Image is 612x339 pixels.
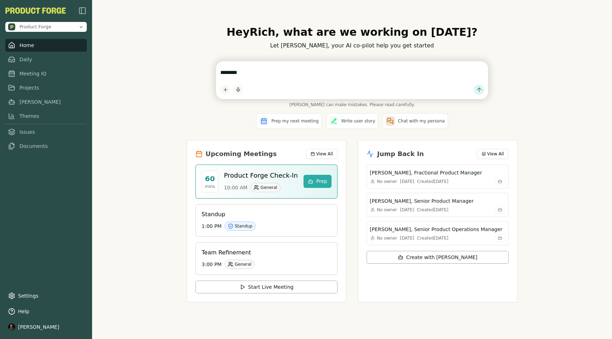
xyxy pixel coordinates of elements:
[202,210,326,219] h3: Standup
[5,7,66,14] button: PF-Logo
[202,222,326,231] div: 1:00 PM
[5,321,87,333] button: [PERSON_NAME]
[5,22,87,32] button: Open organization switcher
[271,118,318,124] span: Prep my next meeting
[78,6,87,15] img: sidebar
[377,207,397,213] span: No owner
[8,23,15,30] img: Product Forge
[205,149,277,159] h2: Upcoming Meetings
[224,183,298,192] div: 10:00 AM
[205,174,215,184] div: 60
[5,110,87,122] a: Themes
[417,179,448,184] div: Created [DATE]
[187,41,517,50] p: Let [PERSON_NAME], your AI co-pilot help you get started
[5,39,87,52] a: Home
[316,178,327,185] span: Prep
[306,149,338,159] button: View All
[256,113,322,129] button: Prep my next meeting
[370,169,482,176] h3: [PERSON_NAME], Fractional Product Manager
[370,226,503,233] h3: [PERSON_NAME], Senior Product Operations Manager
[400,207,414,213] div: [DATE]
[248,283,294,291] span: Start Live Meeting
[5,81,87,94] a: Projects
[5,96,87,108] a: [PERSON_NAME]
[187,26,517,39] h1: Hey Rich , what are we working on [DATE]?
[8,323,15,331] img: profile
[5,7,66,14] img: Product Forge
[377,235,397,241] span: No owner
[220,85,230,95] button: Add content to chat
[78,6,87,15] button: Close Sidebar
[225,222,256,231] div: Standup
[5,67,87,80] a: Meeting IQ
[5,53,87,66] a: Daily
[19,24,51,30] span: Product Forge
[5,305,87,318] button: Help
[195,242,338,275] a: Team Refinement3:00 PMGeneral
[5,126,87,138] a: Issues
[205,184,215,189] div: mins
[417,235,448,241] div: Created [DATE]
[406,254,477,261] span: Create with [PERSON_NAME]
[400,179,414,184] div: [DATE]
[195,204,338,237] a: Standup1:00 PMStandup
[477,149,509,159] button: View All
[326,113,379,129] button: Write user story
[216,102,488,108] span: [PERSON_NAME] can make mistakes. Please read carefully.
[225,260,255,269] div: General
[367,251,509,264] button: Create with [PERSON_NAME]
[195,281,338,293] button: Start Live Meeting
[5,140,87,153] a: Documents
[377,149,424,159] h2: Jump Back In
[400,235,414,241] div: [DATE]
[382,113,448,129] button: Chat with my persona
[250,183,280,192] div: General
[417,207,448,213] div: Created [DATE]
[202,260,326,269] div: 3:00 PM
[487,151,504,157] span: View All
[195,165,338,199] a: 60minsProduct Forge Check-In10:00 AMGeneralPrep
[341,118,375,124] span: Write user story
[233,85,243,95] button: Start dictation
[398,118,444,124] span: Chat with my persona
[377,179,397,184] span: No owner
[224,171,298,180] h3: Product Forge Check-In
[316,151,333,157] span: View All
[202,248,326,257] h3: Team Refinement
[474,85,484,94] button: Send message
[370,197,474,205] h3: [PERSON_NAME], Senior Product Manager
[5,289,87,302] a: Settings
